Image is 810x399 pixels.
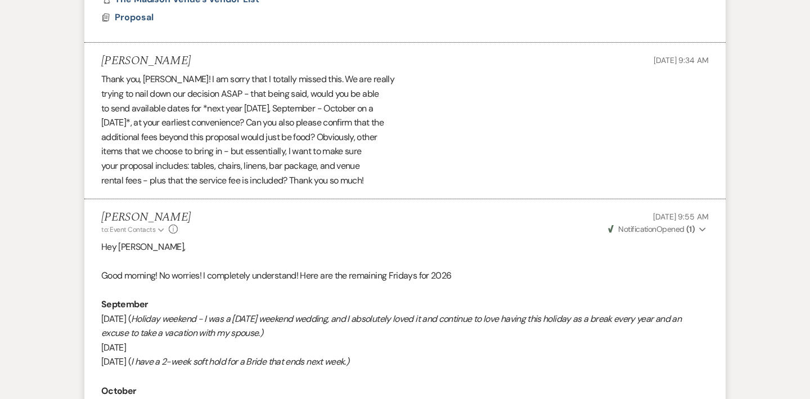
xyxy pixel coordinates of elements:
strong: ( 1 ) [686,224,695,234]
button: NotificationOpened (1) [606,223,709,235]
span: [DATE] 9:55 AM [653,212,709,222]
strong: September [101,298,148,310]
div: Thank you, [PERSON_NAME]! I am sorry that I totally missed this. We are really trying to nail dow... [101,72,709,187]
span: to: Event Contacts [101,225,155,234]
p: [DATE] ( [101,355,709,369]
p: [DATE] ( [101,312,709,340]
span: [DATE] 9:34 AM [654,55,709,65]
button: Proposal [115,11,156,24]
h5: [PERSON_NAME] [101,210,191,225]
p: [DATE] [101,340,709,355]
p: Hey [PERSON_NAME], [101,240,709,254]
p: Good morning! No worries! I completely understand! Here are the remaining Fridays for 2026 [101,268,709,283]
strong: October [101,385,137,397]
button: to: Event Contacts [101,225,166,235]
em: I have a 2-week soft hold for a Bride that ends next week.) [131,356,349,367]
span: Notification [618,224,656,234]
em: Holiday weekend - I was a [DATE] weekend wedding, and I absolutely loved it and continue to love ... [101,313,681,339]
h5: [PERSON_NAME] [101,54,191,68]
span: Proposal [115,11,154,23]
span: Opened [608,224,695,234]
